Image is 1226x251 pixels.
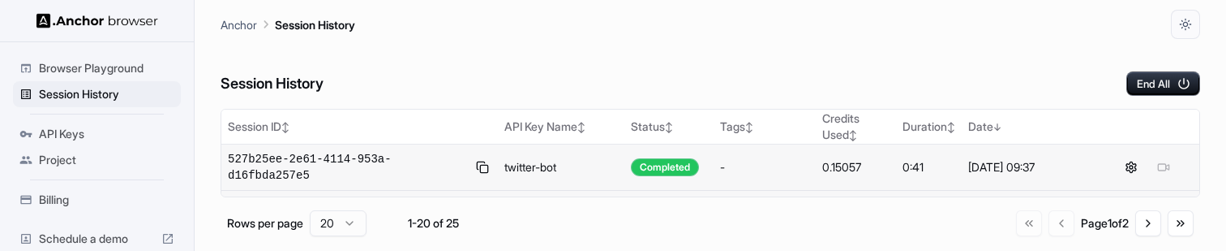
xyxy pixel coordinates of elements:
[577,121,585,133] span: ↕
[631,158,699,176] div: Completed
[665,121,673,133] span: ↕
[631,119,707,135] div: Status
[221,16,257,33] p: Anchor
[968,119,1089,135] div: Date
[1126,71,1200,96] button: End All
[13,55,181,81] div: Browser Playground
[39,231,155,247] span: Schedule a demo
[745,121,753,133] span: ↕
[947,121,955,133] span: ↕
[221,72,324,96] h6: Session History
[228,119,491,135] div: Session ID
[39,86,174,102] span: Session History
[13,81,181,107] div: Session History
[39,152,174,168] span: Project
[221,15,355,33] nav: breadcrumb
[822,110,889,143] div: Credits Used
[720,159,810,175] div: -
[498,145,624,191] td: twitter-bot
[275,16,355,33] p: Session History
[392,215,474,232] div: 1-20 of 25
[13,121,181,147] div: API Keys
[227,215,303,232] p: Rows per page
[281,121,289,133] span: ↕
[39,192,174,208] span: Billing
[1081,215,1129,232] div: Page 1 of 2
[849,129,857,141] span: ↕
[36,13,158,28] img: Anchor Logo
[902,159,955,175] div: 0:41
[498,191,624,237] td: twitter-bot
[39,60,174,76] span: Browser Playground
[902,119,955,135] div: Duration
[228,151,466,184] span: 527b25ee-2e61-4114-953a-d16fbda257e5
[39,126,174,142] span: API Keys
[13,147,181,173] div: Project
[968,159,1089,175] div: [DATE] 09:37
[720,119,810,135] div: Tags
[13,187,181,213] div: Billing
[504,119,618,135] div: API Key Name
[822,159,889,175] div: 0.15057
[993,121,1001,133] span: ↓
